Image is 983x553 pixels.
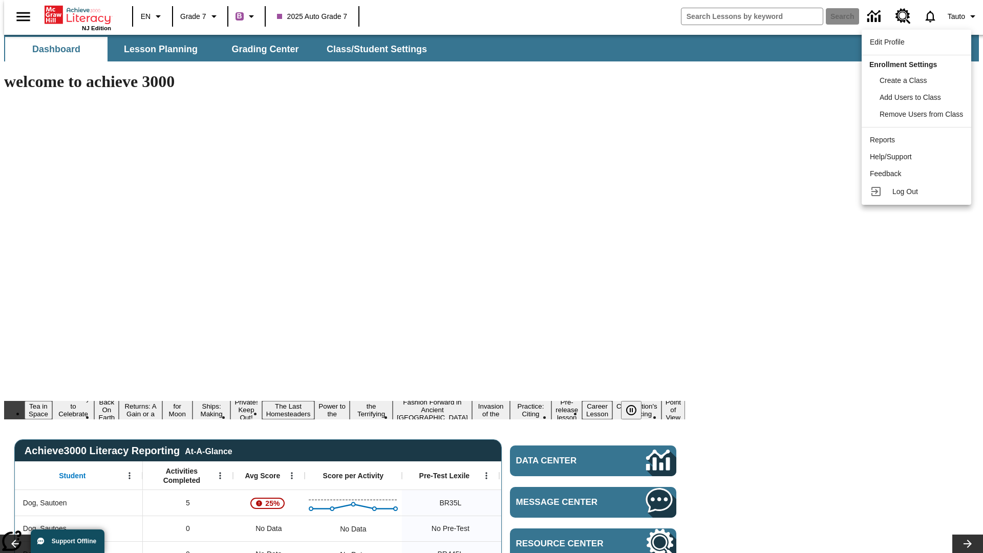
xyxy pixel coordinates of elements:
[870,136,895,144] span: Reports
[870,38,905,46] span: Edit Profile
[880,93,941,101] span: Add Users to Class
[880,110,963,118] span: Remove Users from Class
[892,187,918,196] span: Log Out
[870,153,912,161] span: Help/Support
[869,60,937,69] span: Enrollment Settings
[880,76,927,84] span: Create a Class
[870,169,901,178] span: Feedback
